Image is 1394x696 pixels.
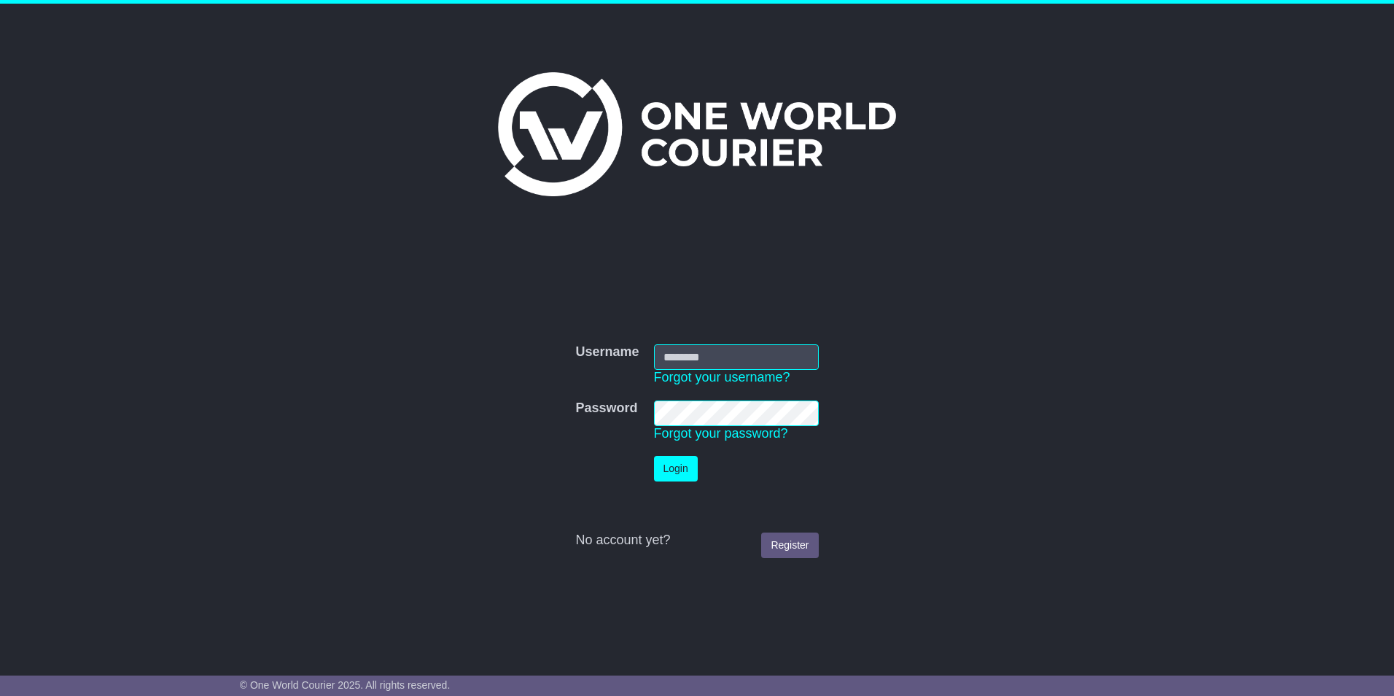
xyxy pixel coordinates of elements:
span: © One World Courier 2025. All rights reserved. [240,679,451,691]
a: Forgot your username? [654,370,790,384]
a: Forgot your password? [654,426,788,441]
label: Password [575,401,637,417]
div: No account yet? [575,533,818,549]
img: One World [498,72,896,196]
button: Login [654,456,698,482]
a: Register [761,533,818,558]
label: Username [575,344,639,360]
